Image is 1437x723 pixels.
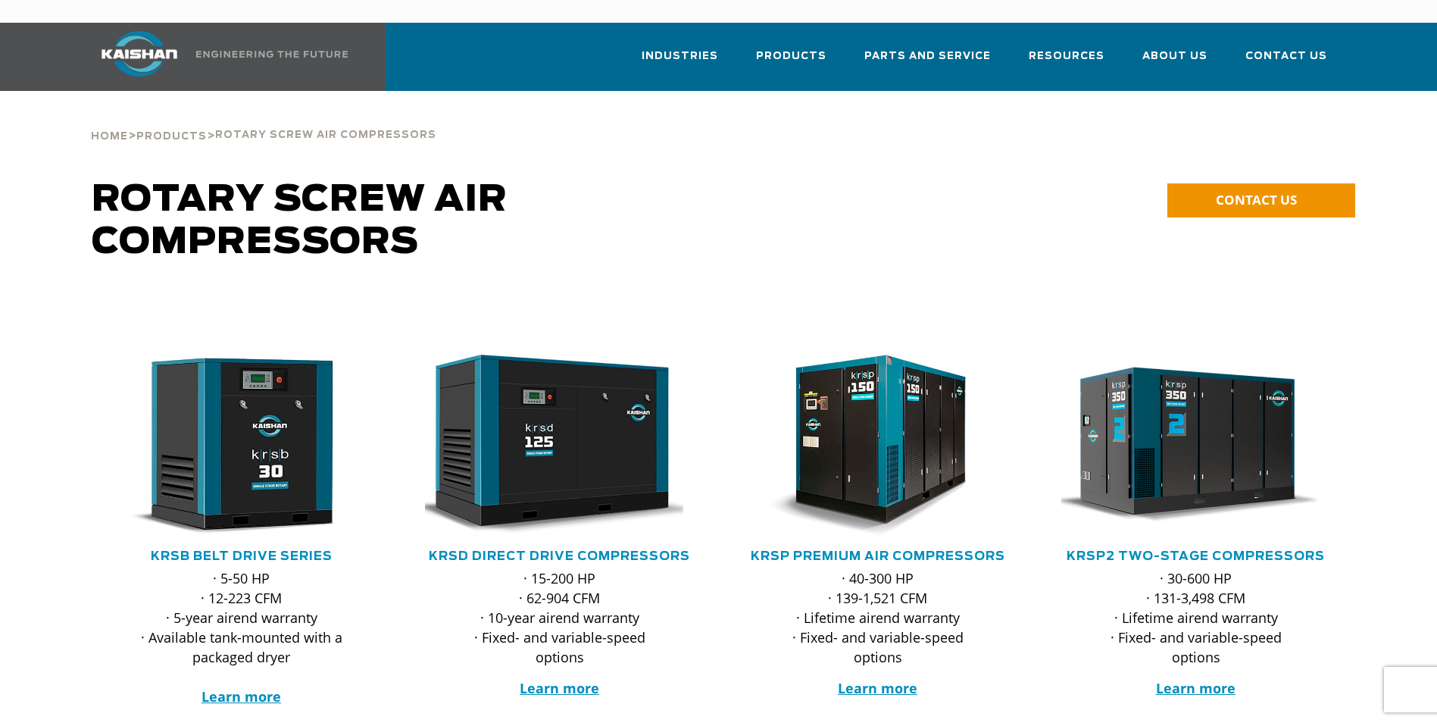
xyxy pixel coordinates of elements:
span: Products [756,48,826,65]
a: Learn more [838,679,917,697]
img: Engineering the future [196,51,348,58]
a: Learn more [201,687,281,706]
span: Parts and Service [864,48,991,65]
img: krsp150 [732,355,1001,537]
div: krsp150 [743,355,1013,537]
a: Industries [642,36,718,88]
a: KRSP Premium Air Compressors [751,550,1005,562]
a: Home [91,129,128,142]
a: KRSP2 Two-Stage Compressors [1067,550,1325,562]
a: Products [136,129,207,142]
a: KRSB Belt Drive Series [151,550,333,562]
div: krsd125 [425,355,695,537]
span: Industries [642,48,718,65]
a: About Us [1142,36,1207,88]
span: About Us [1142,48,1207,65]
img: krsd125 [414,355,683,537]
div: krsb30 [107,355,376,537]
img: krsb30 [95,355,365,537]
a: Resources [1029,36,1104,88]
a: Learn more [520,679,599,697]
a: Parts and Service [864,36,991,88]
span: Resources [1029,48,1104,65]
a: CONTACT US [1167,183,1355,218]
span: Contact Us [1245,48,1327,65]
span: CONTACT US [1216,191,1297,208]
span: Rotary Screw Air Compressors [215,130,436,140]
a: KRSD Direct Drive Compressors [429,550,690,562]
div: > > [91,91,436,149]
p: · 5-50 HP · 12-223 CFM · 5-year airend warranty · Available tank-mounted with a packaged dryer [137,568,346,706]
span: Products [136,132,207,142]
a: Products [756,36,826,88]
img: kaishan logo [83,31,196,77]
a: Learn more [1156,679,1236,697]
div: krsp350 [1061,355,1331,537]
img: krsp350 [1050,355,1320,537]
p: · 40-300 HP · 139-1,521 CFM · Lifetime airend warranty · Fixed- and variable-speed options [773,568,982,667]
span: Home [91,132,128,142]
a: Kaishan USA [83,23,351,91]
span: Rotary Screw Air Compressors [92,182,508,261]
p: · 15-200 HP · 62-904 CFM · 10-year airend warranty · Fixed- and variable-speed options [455,568,664,667]
p: · 30-600 HP · 131-3,498 CFM · Lifetime airend warranty · Fixed- and variable-speed options [1092,568,1301,667]
a: Contact Us [1245,36,1327,88]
